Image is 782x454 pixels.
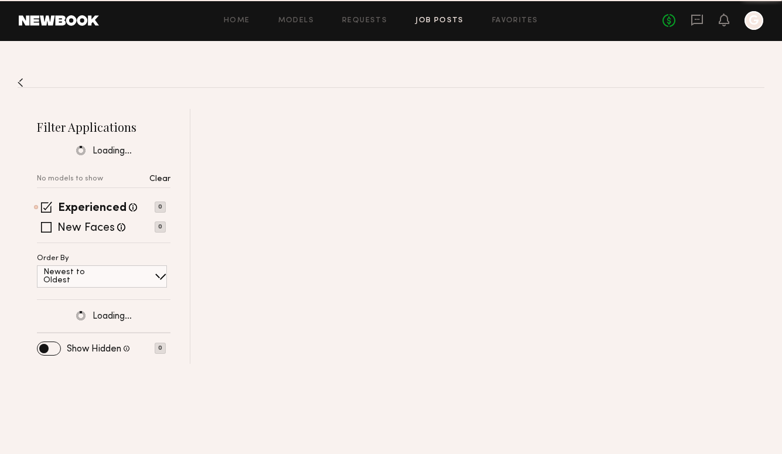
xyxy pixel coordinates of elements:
img: Back to previous page [18,78,23,87]
a: Job Posts [415,17,464,25]
p: Clear [149,175,170,183]
a: G [745,11,763,30]
a: Models [278,17,314,25]
label: New Faces [57,223,115,234]
h2: Filter Applications [37,119,170,135]
span: Loading… [93,312,132,322]
label: Experienced [58,203,127,214]
p: Order By [37,255,69,262]
a: Home [224,17,250,25]
a: Requests [342,17,387,25]
p: 0 [155,202,166,213]
p: No models to show [37,175,103,183]
label: Show Hidden [67,344,121,354]
p: 0 [155,221,166,233]
p: 0 [155,343,166,354]
a: Favorites [492,17,538,25]
span: Loading… [93,146,132,156]
p: Newest to Oldest [43,268,113,285]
